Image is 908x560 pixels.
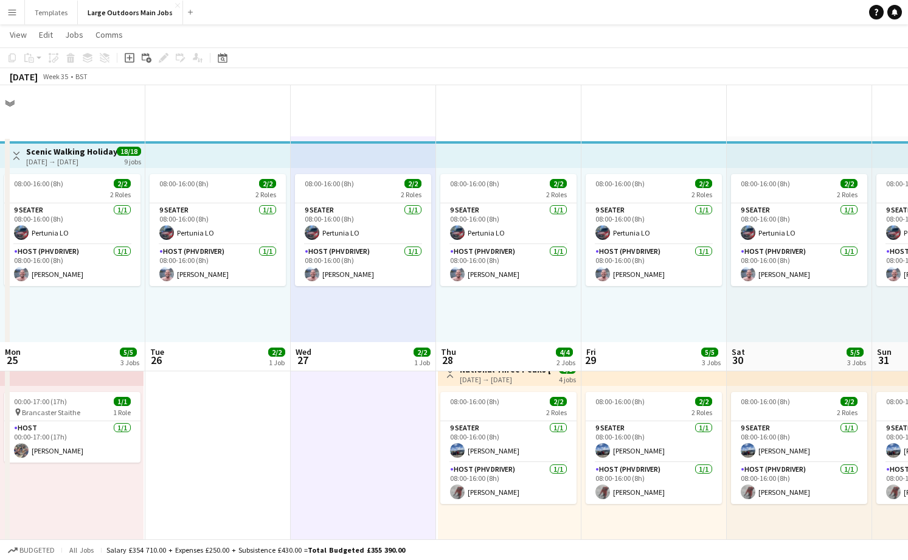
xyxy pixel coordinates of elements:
[586,392,722,504] app-job-card: 08:00-16:00 (8h)2/22 Roles9 Seater1/108:00-16:00 (8h)[PERSON_NAME]Host (PHV Driver)1/108:00-16:00...
[75,72,88,81] div: BST
[91,27,128,43] a: Comms
[34,27,58,43] a: Edit
[731,463,867,504] app-card-role: Host (PHV Driver)1/108:00-16:00 (8h)[PERSON_NAME]
[837,190,858,199] span: 2 Roles
[450,397,499,406] span: 08:00-16:00 (8h)
[595,397,645,406] span: 08:00-16:00 (8h)
[295,203,431,245] app-card-role: 9 Seater1/108:00-16:00 (8h)Pertunia LO
[4,392,140,463] app-job-card: 00:00-17:00 (17h)1/1 Brancaster Staithe1 RoleHost1/100:00-17:00 (17h)[PERSON_NAME]
[114,179,131,188] span: 2/2
[259,179,276,188] span: 2/2
[295,174,431,286] app-job-card: 08:00-16:00 (8h)2/22 Roles9 Seater1/108:00-16:00 (8h)Pertunia LOHost (PHV Driver)1/108:00-16:00 (...
[875,353,892,367] span: 31
[586,203,722,245] app-card-role: 9 Seater1/108:00-16:00 (8h)Pertunia LO
[701,348,718,357] span: 5/5
[440,203,577,245] app-card-role: 9 Seater1/108:00-16:00 (8h)Pertunia LO
[595,179,645,188] span: 08:00-16:00 (8h)
[586,174,722,286] app-job-card: 08:00-16:00 (8h)2/22 Roles9 Seater1/108:00-16:00 (8h)Pertunia LOHost (PHV Driver)1/108:00-16:00 (...
[441,346,456,357] span: Thu
[159,179,209,188] span: 08:00-16:00 (8h)
[847,348,864,357] span: 5/5
[10,71,38,83] div: [DATE]
[440,245,577,286] app-card-role: Host (PHV Driver)1/108:00-16:00 (8h)[PERSON_NAME]
[25,1,78,24] button: Templates
[295,245,431,286] app-card-role: Host (PHV Driver)1/108:00-16:00 (8h)[PERSON_NAME]
[586,421,722,463] app-card-role: 9 Seater1/108:00-16:00 (8h)[PERSON_NAME]
[741,397,790,406] span: 08:00-16:00 (8h)
[556,358,575,367] div: 2 Jobs
[40,72,71,81] span: Week 35
[95,29,123,40] span: Comms
[439,353,456,367] span: 28
[120,358,139,367] div: 3 Jobs
[150,346,164,357] span: Tue
[14,179,63,188] span: 08:00-16:00 (8h)
[4,421,140,463] app-card-role: Host1/100:00-17:00 (17h)[PERSON_NAME]
[39,29,53,40] span: Edit
[730,353,745,367] span: 30
[837,408,858,417] span: 2 Roles
[731,245,867,286] app-card-role: Host (PHV Driver)1/108:00-16:00 (8h)[PERSON_NAME]
[26,146,117,157] h3: Scenic Walking Holiday - Exploring the [GEOGRAPHIC_DATA]
[78,1,183,24] button: Large Outdoors Main Jobs
[120,348,137,357] span: 5/5
[305,179,354,188] span: 08:00-16:00 (8h)
[732,346,745,357] span: Sat
[460,375,550,384] div: [DATE] → [DATE]
[440,174,577,286] app-job-card: 08:00-16:00 (8h)2/22 Roles9 Seater1/108:00-16:00 (8h)Pertunia LOHost (PHV Driver)1/108:00-16:00 (...
[106,545,405,555] div: Salary £354 710.00 + Expenses £250.00 + Subsistence £430.00 =
[19,546,55,555] span: Budgeted
[731,421,867,463] app-card-role: 9 Seater1/108:00-16:00 (8h)[PERSON_NAME]
[440,421,577,463] app-card-role: 9 Seater1/108:00-16:00 (8h)[PERSON_NAME]
[404,179,421,188] span: 2/2
[401,190,421,199] span: 2 Roles
[150,245,286,286] app-card-role: Host (PHV Driver)1/108:00-16:00 (8h)[PERSON_NAME]
[10,29,27,40] span: View
[695,179,712,188] span: 2/2
[440,463,577,504] app-card-role: Host (PHV Driver)1/108:00-16:00 (8h)[PERSON_NAME]
[695,397,712,406] span: 2/2
[5,346,21,357] span: Mon
[22,408,80,417] span: Brancaster Staithe
[14,397,67,406] span: 00:00-17:00 (17h)
[65,29,83,40] span: Jobs
[586,346,596,357] span: Fri
[691,190,712,199] span: 2 Roles
[255,190,276,199] span: 2 Roles
[414,348,431,357] span: 2/2
[4,174,140,286] app-job-card: 08:00-16:00 (8h)2/22 Roles9 Seater1/108:00-16:00 (8h)Pertunia LOHost (PHV Driver)1/108:00-16:00 (...
[840,179,858,188] span: 2/2
[148,353,164,367] span: 26
[731,392,867,504] app-job-card: 08:00-16:00 (8h)2/22 Roles9 Seater1/108:00-16:00 (8h)[PERSON_NAME]Host (PHV Driver)1/108:00-16:00...
[124,156,141,166] div: 9 jobs
[150,174,286,286] app-job-card: 08:00-16:00 (8h)2/22 Roles9 Seater1/108:00-16:00 (8h)Pertunia LOHost (PHV Driver)1/108:00-16:00 (...
[847,358,866,367] div: 3 Jobs
[450,179,499,188] span: 08:00-16:00 (8h)
[586,463,722,504] app-card-role: Host (PHV Driver)1/108:00-16:00 (8h)[PERSON_NAME]
[4,245,140,286] app-card-role: Host (PHV Driver)1/108:00-16:00 (8h)[PERSON_NAME]
[741,179,790,188] span: 08:00-16:00 (8h)
[268,348,285,357] span: 2/2
[26,157,117,166] div: [DATE] → [DATE]
[6,544,57,557] button: Budgeted
[584,353,596,367] span: 29
[60,27,88,43] a: Jobs
[117,147,141,156] span: 18/18
[877,346,892,357] span: Sun
[546,408,567,417] span: 2 Roles
[294,353,311,367] span: 27
[731,174,867,286] app-job-card: 08:00-16:00 (8h)2/22 Roles9 Seater1/108:00-16:00 (8h)Pertunia LOHost (PHV Driver)1/108:00-16:00 (...
[269,358,285,367] div: 1 Job
[550,397,567,406] span: 2/2
[110,190,131,199] span: 2 Roles
[691,408,712,417] span: 2 Roles
[840,397,858,406] span: 2/2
